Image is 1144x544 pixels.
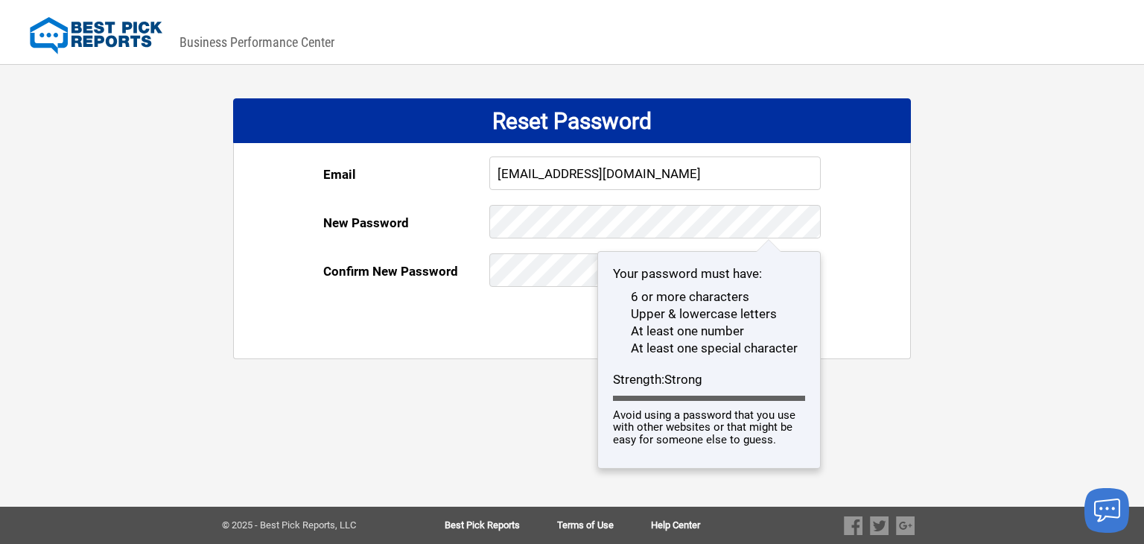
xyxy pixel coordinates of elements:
[613,340,805,357] li: At least one special character
[222,520,397,531] div: © 2025 - Best Pick Reports, LLC
[651,520,700,531] a: Help Center
[613,288,805,306] li: 6 or more characters
[323,205,489,241] div: New Password
[323,253,489,289] div: Confirm New Password
[233,98,911,143] div: Reset Password
[613,267,805,281] h4: Your password must have:
[323,156,489,192] div: Email
[445,520,557,531] a: Best Pick Reports
[1084,488,1129,533] button: Launch chat
[613,323,805,340] li: At least one number
[613,357,805,409] div: Strength:
[613,306,805,323] li: Upper & lowercase letters
[664,372,702,387] span: Strong
[30,17,162,54] img: Best Pick Reports Logo
[557,520,651,531] a: Terms of Use
[613,409,805,446] h5: Avoid using a password that you use with other websites or that might be easy for someone else to...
